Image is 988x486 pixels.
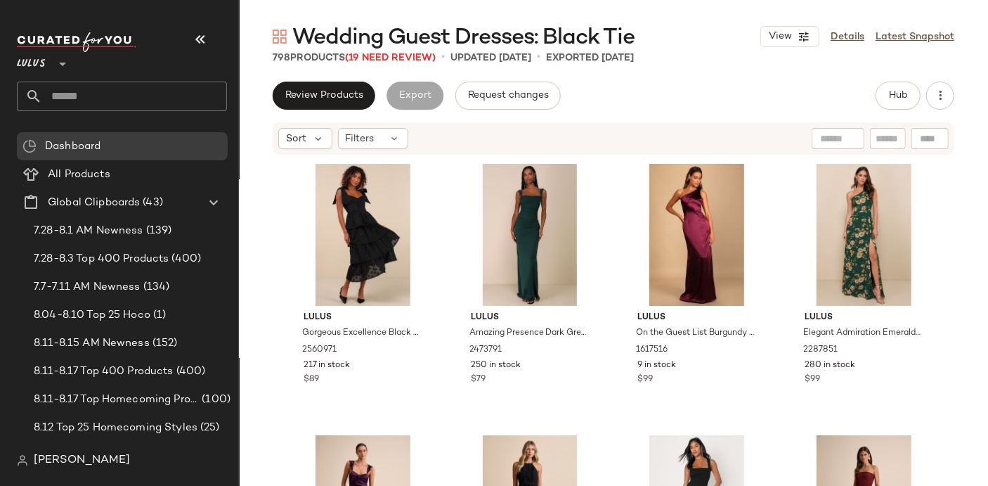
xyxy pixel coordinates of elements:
span: 7.7-7.11 AM Newness [34,279,141,295]
a: Details [831,30,864,44]
span: (100) [199,392,230,408]
span: $79 [471,373,486,386]
img: 11065821_2287851.jpg [793,164,935,306]
span: (152) [150,335,178,352]
span: Wedding Guest Dresses: Black Tie [292,24,635,52]
img: svg%3e [273,30,287,44]
a: Latest Snapshot [876,30,954,44]
img: 7867081_1617516.jpg [626,164,767,306]
button: Review Products [273,82,375,110]
span: 2287851 [803,344,838,357]
div: Products [273,51,436,65]
span: 280 in stock [805,359,855,372]
span: 8.11-8.17 Top Homecoming Product [34,392,199,408]
span: Gorgeous Excellence Black Floral Burnout Tiered Midi Dress [302,327,421,340]
img: cfy_white_logo.C9jOOHJF.svg [17,32,136,52]
span: Lulus [304,312,422,324]
span: Lulus [471,312,590,324]
span: (1) [150,307,166,324]
span: 7.28-8.3 Top 400 Products [34,251,169,267]
span: Amazing Presence Dark Green Mesh Ruched Column Maxi Dress [469,327,588,340]
span: 8.04-8.10 Top 25 Hoco [34,307,150,324]
button: Hub [876,82,921,110]
span: $99 [805,373,820,386]
span: (400) [169,251,202,267]
span: View [768,31,792,42]
span: Lulus [17,48,46,73]
span: • [441,49,445,66]
span: 217 in stock [304,359,350,372]
span: 8.11-8.17 Top 400 Products [34,364,174,380]
span: Dashboard [45,139,100,155]
span: (43) [140,195,163,211]
span: 2473791 [469,344,502,357]
span: 8.12 Top 25 Homecoming Styles [34,420,197,436]
span: (400) [174,364,206,380]
span: 8.11-8.15 AM Newness [34,335,150,352]
span: Lulus [637,312,756,324]
span: 798 [273,53,290,63]
span: Filters [346,132,375,146]
img: 12305541_2560971.jpg [292,164,434,306]
span: 1617516 [636,344,668,357]
p: Exported [DATE] [546,51,634,65]
span: (25) [197,420,220,436]
span: 9 in stock [637,359,676,372]
span: Review Products [285,90,363,101]
span: • [537,49,540,66]
span: (19 Need Review) [345,53,436,63]
span: Lulus [805,312,923,324]
span: [PERSON_NAME] [34,452,130,469]
span: $99 [637,373,653,386]
button: Request changes [455,82,561,110]
span: $89 [304,373,319,386]
p: updated [DATE] [450,51,531,65]
span: 2560971 [302,344,337,357]
span: All Products [48,167,110,183]
img: svg%3e [22,139,37,153]
button: View [760,26,819,47]
span: Request changes [467,90,549,101]
span: Elegant Admiration Emerald Green Floral One-Shoulder Maxi Dress [803,327,922,340]
span: On the Guest List Burgundy Satin One-Shoulder Maxi Dress [636,327,755,340]
span: Hub [888,90,908,101]
span: 7.28-8.1 AM Newness [34,223,143,239]
span: Sort [286,132,306,146]
span: (139) [143,223,172,239]
img: svg%3e [17,455,28,466]
span: Global Clipboards [48,195,140,211]
span: 250 in stock [471,359,521,372]
span: (134) [141,279,170,295]
img: 11743021_2473791.jpg [460,164,601,306]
